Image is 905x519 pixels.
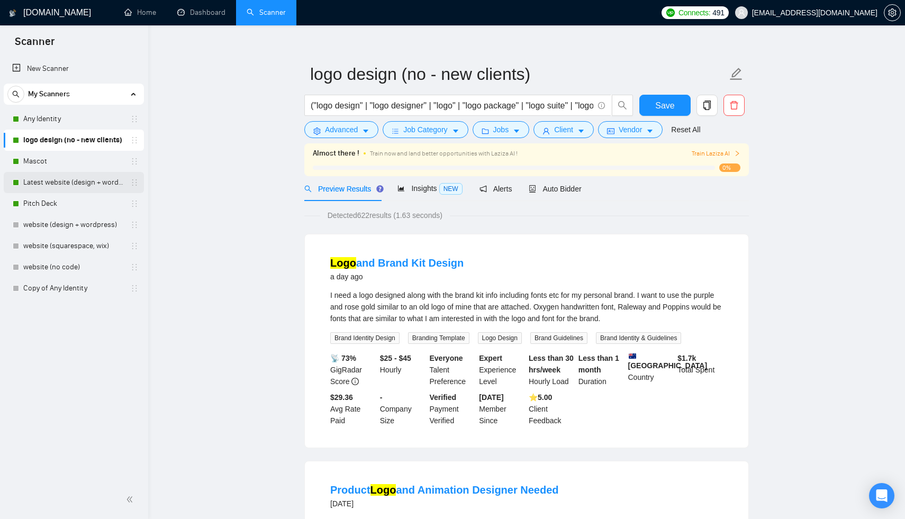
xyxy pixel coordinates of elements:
a: Latest website (design + wordpress) [23,172,124,193]
button: delete [723,95,745,116]
span: Auto Bidder [529,185,581,193]
a: ProductLogoand Animation Designer Needed [330,484,559,496]
b: - [380,393,383,402]
span: Alerts [479,185,512,193]
button: Save [639,95,691,116]
button: search [7,86,24,103]
button: copy [696,95,718,116]
b: $29.36 [330,393,353,402]
a: website (no code) [23,257,124,278]
span: Detected 622 results (1.63 seconds) [320,210,450,221]
span: search [612,101,632,110]
a: Mascot [23,151,124,172]
span: Save [655,99,674,112]
button: setting [884,4,901,21]
div: Hourly [378,352,428,387]
span: user [542,127,550,135]
button: barsJob Categorycaret-down [383,121,468,138]
div: [DATE] [330,497,559,510]
a: dashboardDashboard [177,8,225,17]
div: Avg Rate Paid [328,391,378,426]
a: Copy of Any Identity [23,278,124,299]
img: logo [9,5,16,22]
span: right [734,150,740,157]
span: caret-down [577,127,585,135]
span: Almost there ! [313,148,359,159]
span: setting [313,127,321,135]
span: holder [130,242,139,250]
div: Talent Preference [428,352,477,387]
mark: Logo [330,257,356,269]
span: Client [554,124,573,135]
img: 🇦🇺 [629,352,636,360]
mark: Logo [370,484,396,496]
span: search [8,90,24,98]
button: search [612,95,633,116]
span: search [304,185,312,193]
span: folder [482,127,489,135]
span: holder [130,178,139,187]
span: Brand Identity & Guidelines [596,332,681,344]
a: searchScanner [247,8,286,17]
b: Less than 30 hrs/week [529,354,574,374]
a: New Scanner [12,58,135,79]
b: $25 - $45 [380,354,411,362]
span: Branding Template [408,332,469,344]
img: upwork-logo.png [666,8,675,17]
a: logo design (no - new clients) [23,130,124,151]
span: info-circle [598,102,605,109]
a: Logoand Brand Kit Design [330,257,464,269]
span: Scanner [6,34,63,56]
b: Less than 1 month [578,354,619,374]
span: notification [479,185,487,193]
a: website (squarespace, wix) [23,235,124,257]
span: Connects: [678,7,710,19]
span: Jobs [493,124,509,135]
span: delete [724,101,744,110]
span: Logo Design [478,332,522,344]
div: a day ago [330,270,464,283]
b: $ 1.7k [677,354,696,362]
b: Verified [430,393,457,402]
div: Open Intercom Messenger [869,483,894,508]
div: Duration [576,352,626,387]
span: holder [130,136,139,144]
span: Brand Guidelines [530,332,587,344]
div: Tooltip anchor [375,184,385,194]
span: holder [130,284,139,293]
span: holder [130,199,139,208]
li: My Scanners [4,84,144,299]
span: caret-down [513,127,520,135]
button: userClientcaret-down [533,121,594,138]
span: idcard [607,127,614,135]
span: caret-down [452,127,459,135]
b: [DATE] [479,393,503,402]
div: Company Size [378,391,428,426]
span: 0% [719,163,740,172]
span: Job Category [403,124,447,135]
div: I need a logo designed along with the brand kit info including fonts etc for my personal brand. I... [330,289,723,324]
button: settingAdvancedcaret-down [304,121,378,138]
span: area-chart [397,185,405,192]
span: Train Laziza AI [692,149,740,159]
b: 📡 73% [330,354,356,362]
span: Train now and land better opportunities with Laziza AI ! [370,150,518,157]
div: GigRadar Score [328,352,378,387]
a: Reset All [671,124,700,135]
span: setting [884,8,900,17]
b: ⭐️ 5.00 [529,393,552,402]
span: double-left [126,494,137,505]
a: Any Identity [23,108,124,130]
span: Vendor [619,124,642,135]
span: Advanced [325,124,358,135]
span: holder [130,157,139,166]
span: holder [130,263,139,271]
span: Brand Identity Design [330,332,400,344]
span: user [738,9,745,16]
span: 491 [712,7,724,19]
div: Country [626,352,676,387]
input: Scanner name... [310,61,727,87]
span: My Scanners [28,84,70,105]
span: holder [130,115,139,123]
button: folderJobscaret-down [473,121,530,138]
